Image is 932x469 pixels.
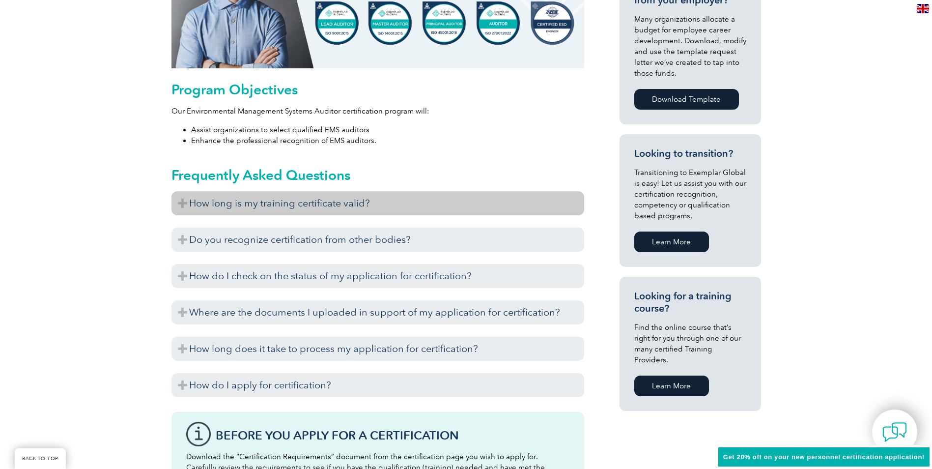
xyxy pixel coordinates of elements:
[171,167,584,183] h2: Frequently Asked Questions
[171,191,584,215] h3: How long is my training certificate valid?
[171,373,584,397] h3: How do I apply for certification?
[917,4,929,13] img: en
[634,290,746,315] h3: Looking for a training course?
[171,300,584,324] h3: Where are the documents I uploaded in support of my application for certification?
[216,429,569,441] h3: Before You Apply For a Certification
[634,147,746,160] h3: Looking to transition?
[882,420,907,444] img: contact-chat.png
[171,264,584,288] h3: How do I check on the status of my application for certification?
[723,453,925,461] span: Get 20% off on your new personnel certification application!
[15,448,66,469] a: BACK TO TOP
[191,135,584,146] li: Enhance the professional recognition of EMS auditors.
[171,106,584,117] p: Our Environmental Management Systems Auditor certification program will:
[634,89,739,110] a: Download Template
[634,14,746,79] p: Many organizations allocate a budget for employee career development. Download, modify and use th...
[171,337,584,361] h3: How long does it take to process my application for certification?
[191,124,584,135] li: Assist organizations to select qualified EMS auditors
[634,232,709,252] a: Learn More
[171,228,584,252] h3: Do you recognize certification from other bodies?
[634,167,746,221] p: Transitioning to Exemplar Global is easy! Let us assist you with our certification recognition, c...
[171,82,584,97] h2: Program Objectives
[634,322,746,365] p: Find the online course that’s right for you through one of our many certified Training Providers.
[634,376,709,396] a: Learn More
